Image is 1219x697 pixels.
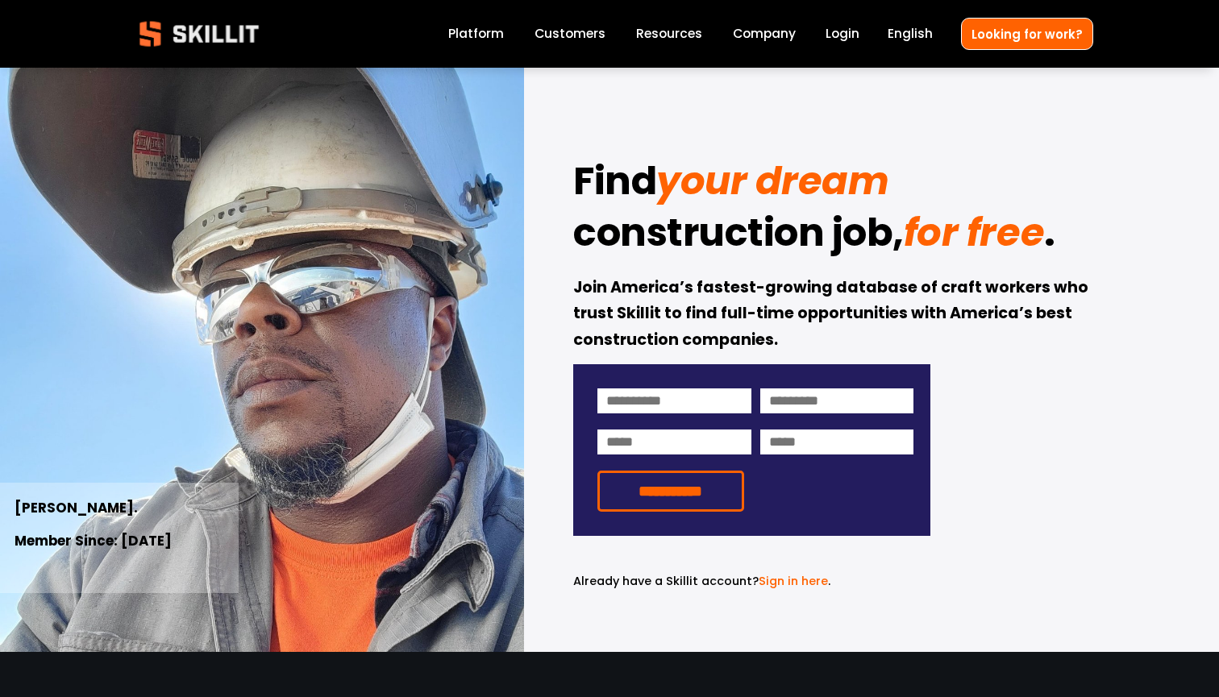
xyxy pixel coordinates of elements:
[448,23,504,45] a: Platform
[636,23,702,45] a: folder dropdown
[15,530,172,554] strong: Member Since: [DATE]
[656,154,888,208] em: your dream
[573,276,1092,355] strong: Join America’s fastest-growing database of craft workers who trust Skillit to find full-time oppo...
[126,10,273,58] img: Skillit
[826,23,859,45] a: Login
[573,203,904,269] strong: construction job,
[888,23,933,45] div: language picker
[15,497,138,521] strong: [PERSON_NAME].
[759,573,828,589] a: Sign in here
[888,24,933,43] span: English
[573,151,656,218] strong: Find
[733,23,796,45] a: Company
[1044,203,1055,269] strong: .
[904,205,1044,259] em: for free
[573,572,930,591] p: .
[636,24,702,43] span: Resources
[535,23,605,45] a: Customers
[961,18,1093,49] a: Looking for work?
[573,573,759,589] span: Already have a Skillit account?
